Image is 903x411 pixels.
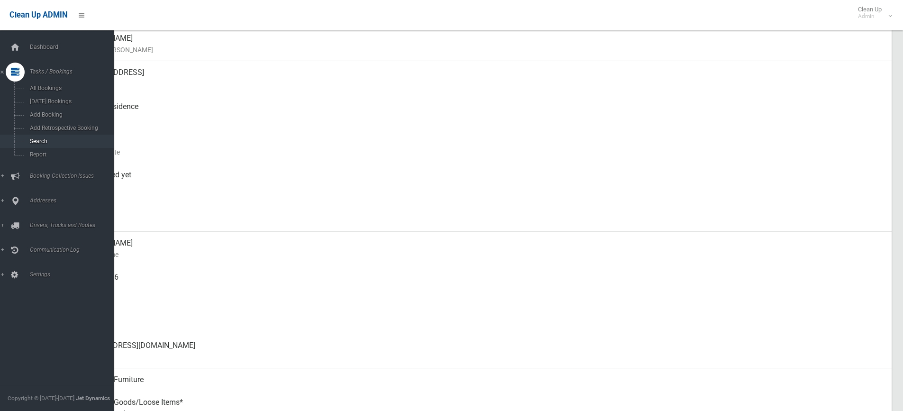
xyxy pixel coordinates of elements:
span: Clean Up ADMIN [9,10,67,19]
strong: Jet Dynamics [76,395,110,402]
span: Booking Collection Issues [27,173,121,179]
span: Add Booking [27,111,113,118]
div: [DATE] [76,129,884,164]
span: Report [27,151,113,158]
div: [PERSON_NAME] [76,232,884,266]
span: Addresses [27,197,121,204]
small: Pickup Point [76,112,884,124]
small: Mobile [76,283,884,294]
a: [EMAIL_ADDRESS][DOMAIN_NAME]Email [42,334,892,368]
div: Not collected yet [76,164,884,198]
span: Dashboard [27,44,121,50]
div: [EMAIL_ADDRESS][DOMAIN_NAME] [76,334,884,368]
span: Settings [27,271,121,278]
small: Contact Name [76,249,884,260]
small: Email [76,351,884,363]
div: None given [76,300,884,334]
div: 0405959336 [76,266,884,300]
span: Clean Up [853,6,891,20]
div: [DATE] [76,198,884,232]
small: Name of [PERSON_NAME] [76,44,884,55]
small: Collected At [76,181,884,192]
div: Front of Residence [76,95,884,129]
span: [DATE] Bookings [27,98,113,105]
span: Add Retrospective Booking [27,125,113,131]
span: All Bookings [27,85,113,91]
small: Address [76,78,884,90]
span: Tasks / Bookings [27,68,121,75]
span: Communication Log [27,247,121,253]
small: Landline [76,317,884,329]
span: Copyright © [DATE]-[DATE] [8,395,74,402]
div: [STREET_ADDRESS] [76,61,884,95]
small: Collection Date [76,146,884,158]
small: Zone [76,215,884,226]
span: Search [27,138,113,145]
div: [PERSON_NAME] [76,27,884,61]
span: Drivers, Trucks and Routes [27,222,121,228]
small: Admin [858,13,882,20]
